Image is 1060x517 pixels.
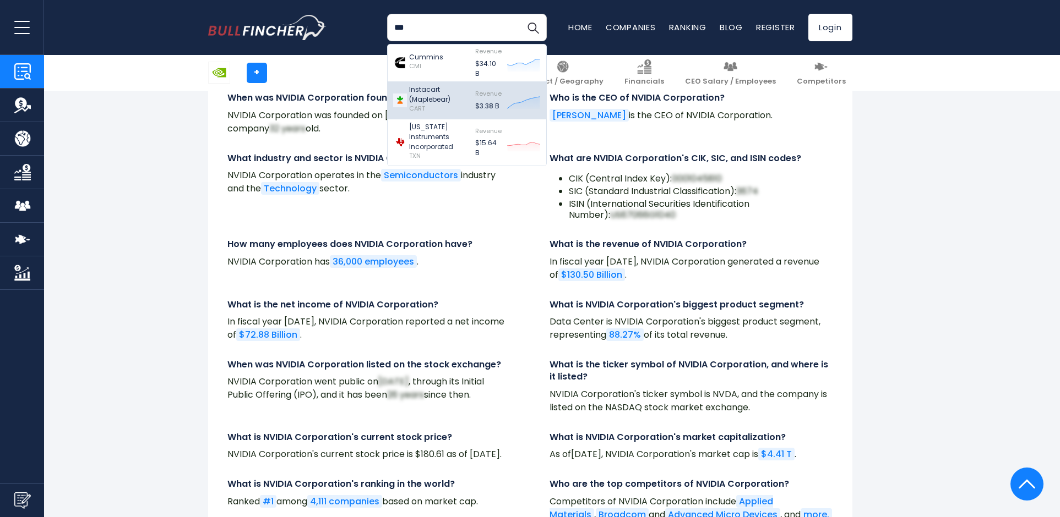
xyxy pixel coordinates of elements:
a: [US_STATE] Instruments Incorporated TXN Revenue $15.64 B [388,119,546,166]
h4: What are NVIDIA Corporation's CIK, SIC, and ISIN codes? [550,152,833,164]
span: CMI [409,62,421,70]
span: Revenue [475,127,502,135]
p: NVIDIA Corporation has . [227,255,511,268]
p: is the CEO of NVIDIA Corporation. [550,109,833,122]
span: Competitors [797,77,846,86]
a: Register [756,21,795,33]
h4: Who is the CEO of NVIDIA Corporation? [550,92,833,104]
p: NVIDIA Corporation's ticker symbol is NVDA, and the company is listed on the NASDAQ stock market ... [550,388,833,414]
p: $15.64 B [475,138,502,158]
a: Go to homepage [208,15,327,40]
a: Instacart (Maplebear) CART Revenue $3.38 B [388,82,546,119]
p: Cummins [409,52,443,62]
p: $34.10 B [475,59,502,79]
a: Login [808,14,852,41]
a: $72.88 Billion [236,328,300,341]
a: + [247,63,267,83]
a: 88.27% [606,328,644,341]
a: 4,111 companies [307,495,382,508]
h4: What is NVIDIA Corporation's ranking in the world? [227,478,511,490]
p: NVIDIA Corporation was founded on [DATE], which makes the company old. [227,109,511,135]
h4: What is the ticker symbol of NVIDIA Corporation, and where is it listed? [550,359,833,383]
h4: How many employees does NVIDIA Corporation have? [227,238,511,250]
p: Ranked among based on market cap. [227,495,511,508]
a: [PERSON_NAME] [550,109,629,122]
h4: What is NVIDIA Corporation's biggest product segment? [550,299,833,311]
span: Financials [624,77,664,86]
p: In fiscal year [DATE], NVIDIA Corporation generated a revenue of . [550,255,833,282]
a: CEO Salary / Employees [678,55,782,91]
li: CIK (Central Index Key): [569,173,833,185]
a: Cummins CMI Revenue $34.10 B [388,45,546,82]
p: In fiscal year [DATE], NVIDIA Corporation reported a net income of . [227,315,511,342]
img: NVDA logo [209,62,230,83]
span: Product / Geography [522,77,604,86]
h4: Who are the top competitors of NVIDIA Corporation? [550,478,833,490]
p: $3.38 B [475,101,502,111]
p: NVIDIA Corporation's current stock price is $180.61 as of [DATE]. [227,448,511,461]
span: 32 years [269,122,306,135]
a: Technology [261,182,319,195]
p: Instacart (Maplebear) [409,85,470,105]
a: Financials [618,55,671,91]
p: Data Center is NVIDIA Corporation's biggest product segment, representing of its total revenue. [550,315,833,342]
span: Revenue [475,89,502,98]
p: NVIDIA Corporation operates in the industry and the sector. [227,169,511,195]
span: CEO Salary / Employees [685,77,776,86]
h4: What is the revenue of NVIDIA Corporation? [550,238,833,250]
a: #1 [260,495,276,508]
span: CART [409,104,425,113]
a: Competitors [790,55,852,91]
h4: When was NVIDIA Corporation listed on the stock exchange? [227,359,511,371]
span: [DATE] [571,448,601,460]
h4: What is the net income of NVIDIA Corporation? [227,299,511,311]
a: Product / Geography [515,55,610,91]
img: bullfincher logo [208,15,327,40]
a: Blog [720,21,743,33]
span: Revenue [475,47,502,56]
span: US67066G1040 [610,208,676,221]
a: 36,000 employees [330,255,417,268]
h4: What industry and sector is NVIDIA Corporation in? [227,152,511,164]
a: Home [568,21,592,33]
h4: What is NVIDIA Corporation's market capitalization? [550,431,833,443]
li: ISIN (International Securities Identification Number): [569,199,833,222]
a: $4.41 T [758,448,795,460]
p: As of , NVIDIA Corporation's market cap is . [550,448,833,461]
a: $130.50 Billion [558,268,625,281]
a: Ranking [669,21,706,33]
li: SIC (Standard Industrial Classification): [569,186,833,197]
button: Search [519,14,547,41]
p: NVIDIA Corporation went public on , through its Initial Public Offering (IPO), and it has been si... [227,375,511,402]
p: [US_STATE] Instruments Incorporated [409,122,470,152]
span: $4.41 T [761,448,792,460]
a: Semiconductors [381,169,461,182]
h4: What is NVIDIA Corporation's current stock price? [227,431,511,443]
span: TXN [409,151,421,160]
h4: When was NVIDIA Corporation founded? [227,92,511,104]
span: 0001045810 [672,172,722,185]
a: Companies [606,21,656,33]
